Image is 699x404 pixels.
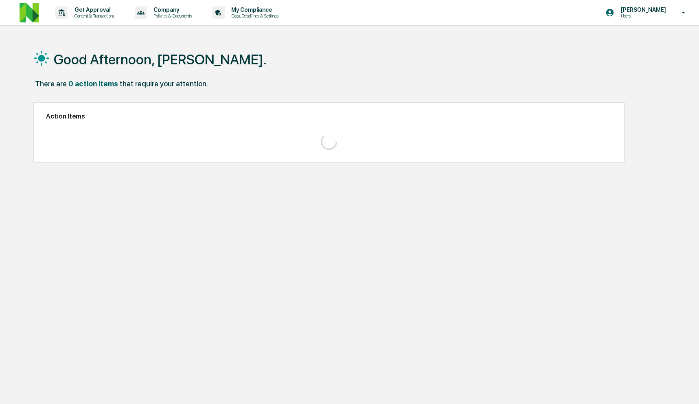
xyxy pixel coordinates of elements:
[120,79,208,88] div: that require your attention.
[225,13,283,19] p: Data, Deadlines & Settings
[20,3,39,22] img: logo
[614,13,670,19] p: Users
[147,13,196,19] p: Policies & Documents
[46,112,612,120] h2: Action Items
[68,13,118,19] p: Content & Transactions
[35,79,67,88] div: There are
[68,7,118,13] p: Get Approval
[147,7,196,13] p: Company
[225,7,283,13] p: My Compliance
[614,7,670,13] p: [PERSON_NAME]
[54,51,267,68] h1: Good Afternoon, [PERSON_NAME].
[68,79,118,88] div: 0 action items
